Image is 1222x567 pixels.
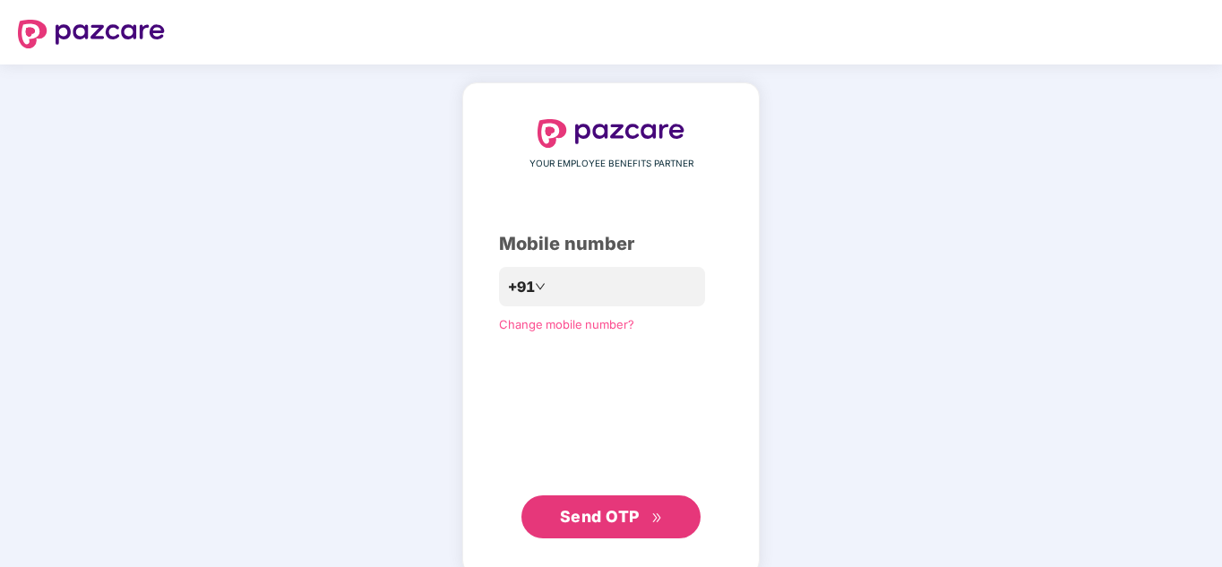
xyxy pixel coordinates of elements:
[499,317,634,331] a: Change mobile number?
[529,157,693,171] span: YOUR EMPLOYEE BENEFITS PARTNER
[560,507,640,526] span: Send OTP
[508,276,535,298] span: +91
[499,230,723,258] div: Mobile number
[18,20,165,48] img: logo
[535,281,546,292] span: down
[538,119,684,148] img: logo
[651,512,663,524] span: double-right
[521,495,701,538] button: Send OTPdouble-right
